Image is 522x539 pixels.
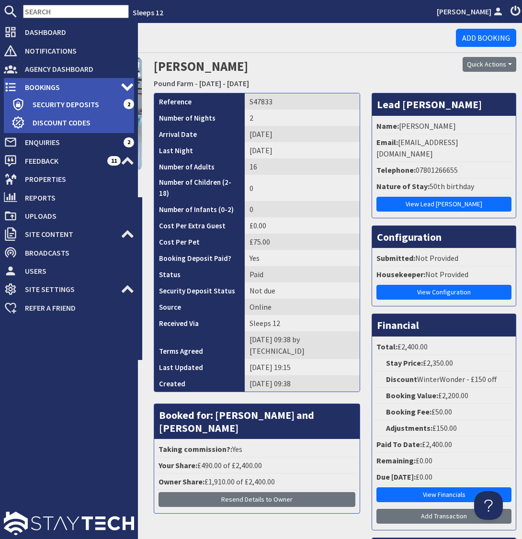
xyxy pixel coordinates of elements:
[159,477,204,486] strong: Owner Share:
[245,315,360,331] td: Sleeps 12
[154,250,245,266] th: Booking Deposit Paid?
[17,226,121,242] span: Site Content
[17,245,134,260] span: Broadcasts
[374,420,513,437] li: £150.00
[372,314,516,336] h3: Financial
[154,126,245,142] th: Arrival Date
[154,315,245,331] th: Received Via
[17,263,134,279] span: Users
[386,358,423,368] strong: Stay Price:
[17,135,124,150] span: Enquiries
[374,162,513,179] li: 07801266655
[456,29,516,47] a: Add Booking
[374,179,513,195] li: 50th birthday
[4,79,134,95] a: Bookings
[376,165,416,175] strong: Telephone:
[23,5,129,18] input: SEARCH
[374,355,513,371] li: £2,350.00
[4,153,134,168] a: Feedback 11
[4,171,134,187] a: Properties
[245,282,360,299] td: Not due
[376,439,422,449] strong: Paid To Date:
[17,171,134,187] span: Properties
[376,253,415,263] strong: Submitted:
[374,339,513,355] li: £2,400.00
[245,359,360,375] td: [DATE] 19:15
[17,79,121,95] span: Bookings
[124,99,134,109] span: 2
[4,300,134,315] a: Refer a Friend
[17,153,107,168] span: Feedback
[245,142,360,158] td: [DATE]
[154,217,245,234] th: Cost Per Extra Guest
[372,93,516,115] h3: Lead [PERSON_NAME]
[4,208,134,224] a: Uploads
[245,375,360,392] td: [DATE] 09:38
[221,495,293,504] span: Resend Details to Owner
[372,226,516,248] h3: Configuration
[245,110,360,126] td: 2
[376,472,416,482] strong: Due [DATE]:
[154,93,245,110] th: Reference
[376,456,416,465] strong: Remaining:
[386,407,431,416] strong: Booking Fee:
[374,453,513,469] li: £0.00
[159,444,232,454] strong: Taking commission?:
[376,137,398,147] strong: Email:
[25,115,134,130] span: Discount Codes
[154,375,245,392] th: Created
[474,491,503,520] iframe: Toggle Customer Support
[154,110,245,126] th: Number of Nights
[4,281,134,297] a: Site Settings
[154,175,245,201] th: Number of Children (2-18)
[154,201,245,217] th: Number of Infants (0-2)
[374,437,513,453] li: £2,400.00
[376,285,511,300] a: View Configuration
[376,342,397,351] strong: Total:
[154,404,360,439] h3: Booked for: [PERSON_NAME] and [PERSON_NAME]
[154,57,392,91] h2: [PERSON_NAME]
[463,57,516,72] button: Quick Actions
[154,142,245,158] th: Last Night
[245,158,360,175] td: 16
[17,208,134,224] span: Uploads
[245,266,360,282] td: Paid
[4,263,134,279] a: Users
[154,266,245,282] th: Status
[159,492,356,507] button: Resend Details to Owner
[4,43,134,58] a: Notifications
[4,135,134,150] a: Enquiries 2
[195,79,198,88] span: -
[154,79,193,88] a: Pound Farm
[245,331,360,359] td: [DATE] 09:38 by [TECHNICAL_ID]
[199,79,249,88] a: [DATE] - [DATE]
[374,388,513,404] li: £2,200.00
[17,24,134,40] span: Dashboard
[376,181,430,191] strong: Nature of Stay:
[17,61,134,77] span: Agency Dashboard
[154,282,245,299] th: Security Deposit Status
[376,509,511,524] a: Add Transaction
[245,126,360,142] td: [DATE]
[203,348,211,356] i: Agreements were checked at the time of signing booking terms:<br>- I AGREE to let Sleeps12.com Li...
[159,460,197,470] strong: Your Share:
[25,97,124,112] span: Security Deposits
[4,226,134,242] a: Site Content
[374,250,513,267] li: Not Provided
[374,404,513,420] li: £50.00
[245,201,360,217] td: 0
[4,190,134,205] a: Reports
[154,359,245,375] th: Last Updated
[437,6,505,17] a: [PERSON_NAME]
[124,137,134,147] span: 2
[17,300,134,315] span: Refer a Friend
[11,115,134,130] a: Discount Codes
[245,299,360,315] td: Online
[157,474,358,490] li: £1,910.00 of £2,400.00
[154,299,245,315] th: Source
[4,245,134,260] a: Broadcasts
[245,234,360,250] td: £75.00
[374,267,513,283] li: Not Provided
[376,269,425,279] strong: Housekeeper:
[374,371,513,388] li: WinterWonder - £150 off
